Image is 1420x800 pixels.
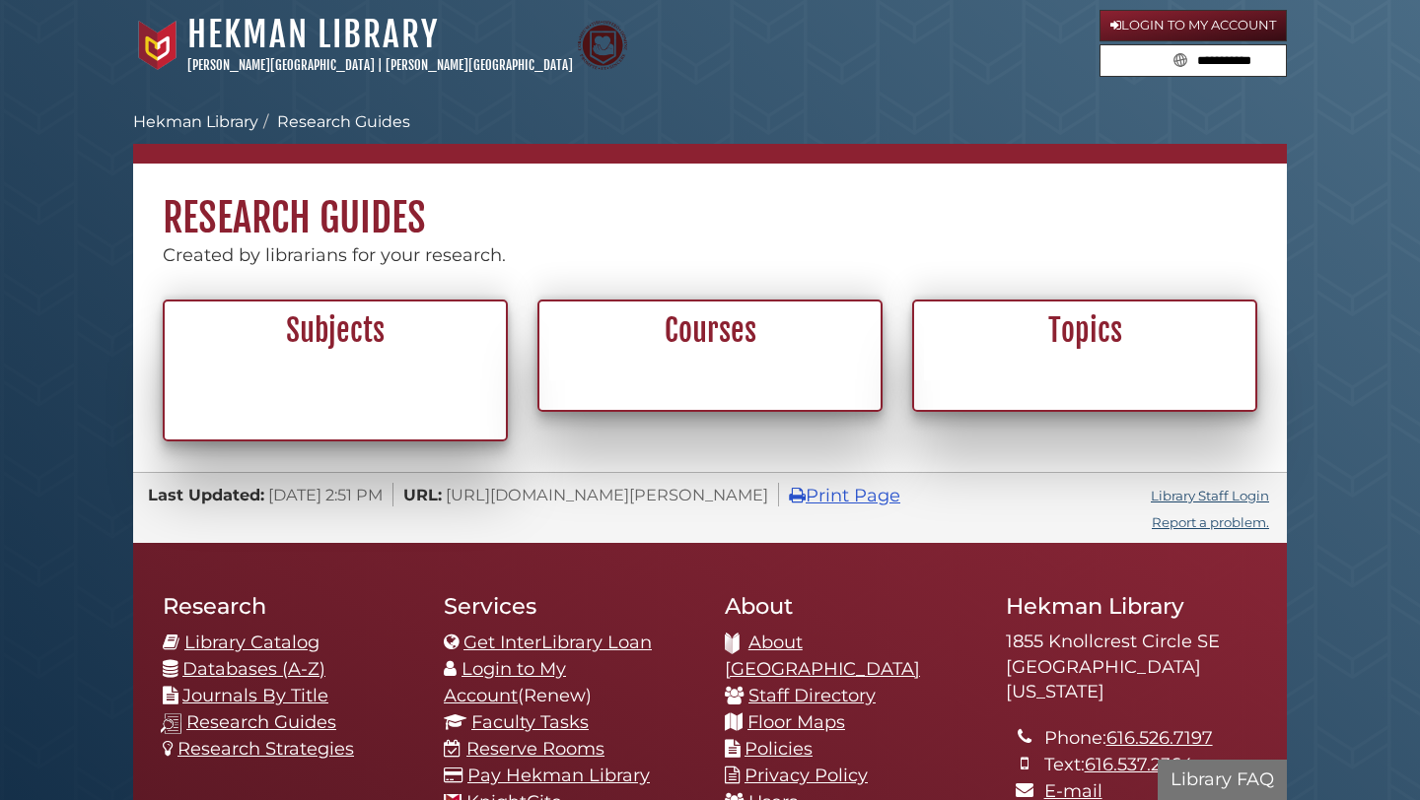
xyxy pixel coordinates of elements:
a: Library Staff Login [1151,488,1269,503]
nav: breadcrumb [133,110,1287,164]
a: Print Page [789,485,900,506]
h2: Research [163,592,414,620]
span: [DATE] 2:51 PM [268,485,383,504]
span: | [378,57,383,73]
a: 616.537.2364 [1085,754,1193,775]
button: Library FAQ [1158,760,1287,800]
a: Privacy Policy [745,765,868,786]
li: (Renew) [444,656,695,709]
h2: Services [444,592,695,620]
h2: About [725,592,976,620]
a: Staff Directory [748,685,876,706]
a: Get InterLibrary Loan [463,632,652,653]
h2: Hekman Library [1006,592,1257,620]
a: 616.526.7197 [1106,727,1213,749]
span: [URL][DOMAIN_NAME][PERSON_NAME] [446,485,768,504]
button: Search [1168,45,1193,72]
h2: Courses [550,312,870,350]
a: Research Strategies [177,738,354,760]
h2: Subjects [176,312,495,350]
h1: Research Guides [133,164,1287,242]
img: Calvin Theological Seminary [578,21,627,70]
a: Faculty Tasks [471,711,589,733]
span: URL: [403,485,442,504]
a: [PERSON_NAME][GEOGRAPHIC_DATA] [187,57,375,73]
a: Research Guides [277,112,410,131]
h2: Topics [925,312,1244,350]
li: Text: [1044,752,1257,778]
img: research-guides-icon-white_37x37.png [161,713,181,734]
a: Hekman Library [133,112,258,131]
a: [PERSON_NAME][GEOGRAPHIC_DATA] [386,57,573,73]
a: Reserve Rooms [466,738,604,760]
a: Research Guides [186,711,336,733]
i: Print Page [789,487,806,504]
address: 1855 Knollcrest Circle SE [GEOGRAPHIC_DATA][US_STATE] [1006,630,1257,705]
li: Phone: [1044,725,1257,752]
a: Login to My Account [444,658,566,706]
span: Last Updated: [148,485,264,504]
a: Databases (A-Z) [182,658,325,680]
a: Login to My Account [1100,10,1287,41]
span: Created by librarians for your research. [163,244,506,266]
a: Journals By Title [182,685,328,706]
img: Calvin University [133,21,182,70]
a: About [GEOGRAPHIC_DATA] [725,632,920,680]
a: Policies [745,738,813,760]
a: Hekman Library [187,13,439,56]
form: Search library guides, policies, and FAQs. [1100,44,1287,78]
a: Floor Maps [747,711,845,733]
a: Library Catalog [184,632,319,653]
a: Pay Hekman Library [467,765,650,786]
a: Report a problem. [1152,514,1269,530]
